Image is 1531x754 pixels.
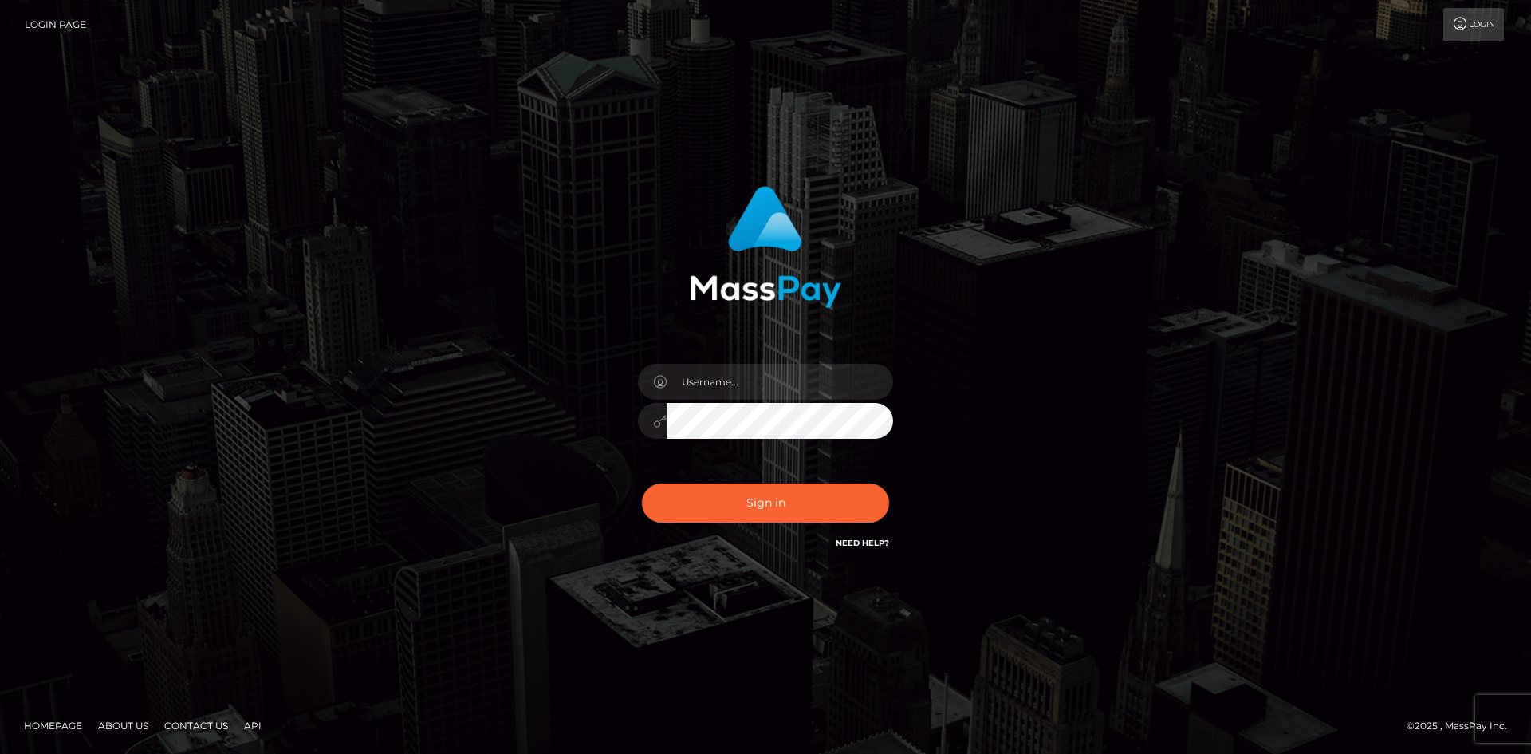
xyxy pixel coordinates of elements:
a: About Us [92,713,155,738]
div: © 2025 , MassPay Inc. [1407,717,1519,735]
a: Login [1443,8,1504,41]
a: Need Help? [836,538,889,548]
a: Contact Us [158,713,234,738]
img: MassPay Login [690,186,841,308]
a: Login Page [25,8,86,41]
button: Sign in [642,484,889,523]
a: API [238,713,268,738]
input: Username... [667,364,893,400]
a: Homepage [18,713,89,738]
